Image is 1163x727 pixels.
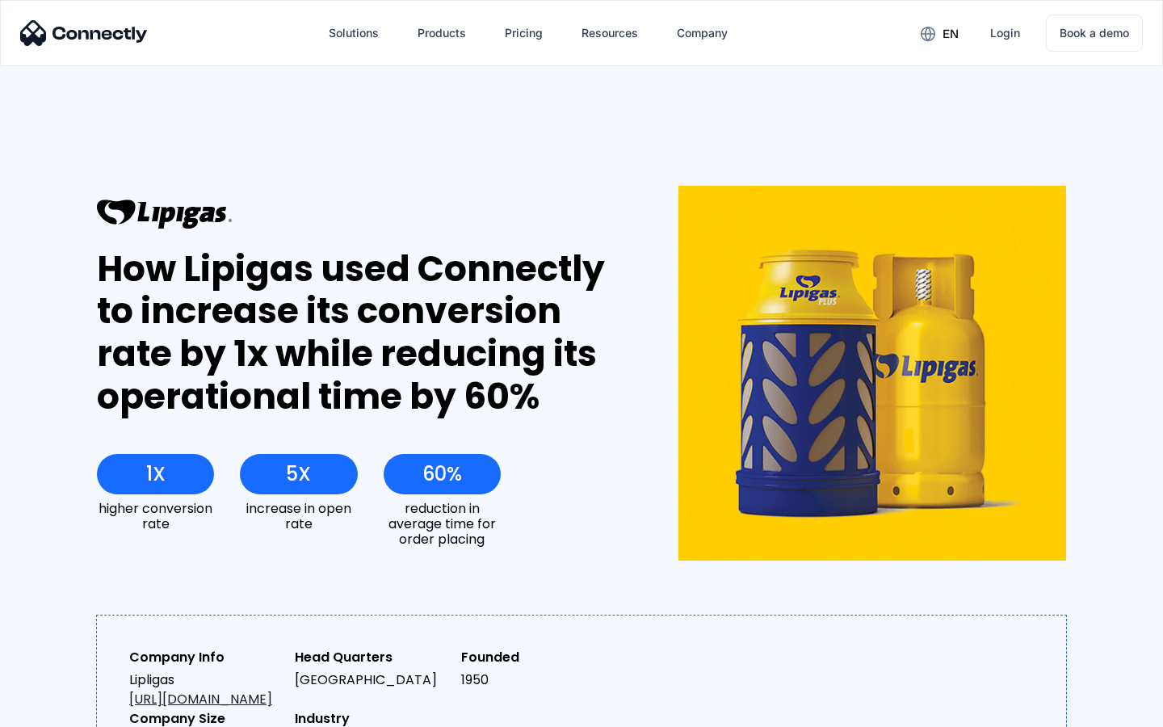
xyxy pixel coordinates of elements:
a: Pricing [492,14,556,53]
div: Founded [461,648,614,667]
div: Solutions [316,14,392,53]
div: 5X [286,463,311,485]
div: Head Quarters [295,648,447,667]
div: Lipligas [129,670,282,709]
a: Login [977,14,1033,53]
div: Products [405,14,479,53]
div: How Lipigas used Connectly to increase its conversion rate by 1x while reducing its operational t... [97,248,619,418]
div: higher conversion rate [97,501,214,532]
div: Company [677,22,728,44]
ul: Language list [32,699,97,721]
a: [URL][DOMAIN_NAME] [129,690,272,708]
div: reduction in average time for order placing [384,501,501,548]
div: en [908,21,971,45]
div: increase in open rate [240,501,357,532]
img: Connectly Logo [20,20,148,46]
div: Resources [581,22,638,44]
a: Book a demo [1046,15,1143,52]
div: 1950 [461,670,614,690]
aside: Language selected: English [16,699,97,721]
div: Resources [569,14,651,53]
div: [GEOGRAPHIC_DATA] [295,670,447,690]
div: 1X [146,463,166,485]
div: Company [664,14,741,53]
div: Company Info [129,648,282,667]
div: Products [418,22,466,44]
div: Solutions [329,22,379,44]
div: Login [990,22,1020,44]
div: Pricing [505,22,543,44]
div: en [943,23,959,45]
div: 60% [422,463,462,485]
